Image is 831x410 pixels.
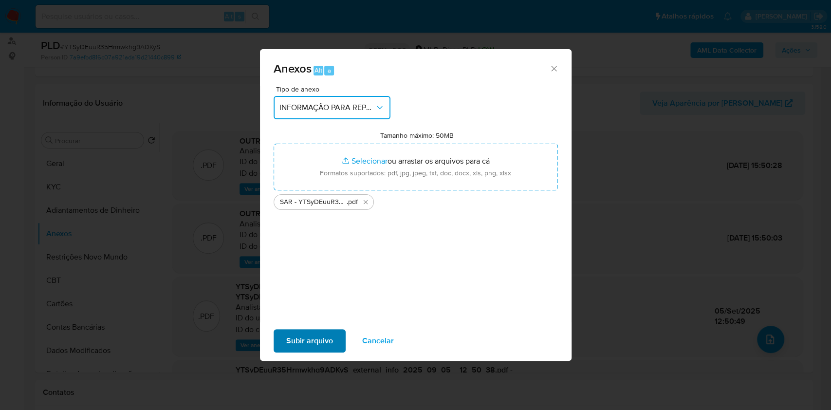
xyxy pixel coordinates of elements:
span: a [328,66,331,75]
button: Cancelar [350,329,406,353]
span: Subir arquivo [286,330,333,352]
span: .pdf [347,197,358,207]
span: Alt [314,66,322,75]
button: Subir arquivo [274,329,346,353]
ul: Arquivos selecionados [274,190,558,210]
label: Tamanho máximo: 50MB [380,131,454,140]
span: Anexos [274,60,312,77]
span: Tipo de anexo [276,86,393,93]
button: Fechar [549,64,558,73]
span: SAR - YTSyDEuuR35Hrmwkhg9ADKyS - CPF 51478110449 - [PERSON_NAME] [280,197,347,207]
button: INFORMAÇÃO PARA REPORTE - COAF [274,96,390,119]
span: INFORMAÇÃO PARA REPORTE - COAF [279,103,375,112]
button: Excluir SAR - YTSyDEuuR35Hrmwkhg9ADKyS - CPF 51478110449 - JOSE LIMA CARNEIRO.pdf [360,196,371,208]
span: Cancelar [362,330,394,352]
